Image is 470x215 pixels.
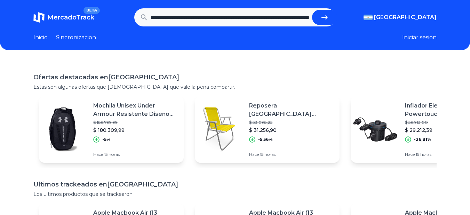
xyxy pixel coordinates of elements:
[93,102,178,118] p: Mochila Unisex Under Armour Resistente Diseño Calidad
[374,13,437,22] span: [GEOGRAPHIC_DATA]
[249,120,334,125] p: $ 33.098,25
[33,83,437,90] p: Estas son algunas ofertas que [DEMOGRAPHIC_DATA] que vale la pena compartir.
[39,105,88,154] img: Featured image
[258,137,273,142] p: -5,56%
[249,102,334,118] p: Reposera [GEOGRAPHIC_DATA] Plegable Aluminio Playa Camping Hogar
[364,13,437,22] button: [GEOGRAPHIC_DATA]
[249,152,334,157] p: Hace 15 horas
[33,12,94,23] a: MercadoTrackBETA
[414,137,431,142] p: -26,81%
[33,191,437,198] p: Los ultimos productos que se trackearon.
[195,105,244,154] img: Featured image
[402,33,437,42] button: Iniciar sesion
[93,152,178,157] p: Hace 15 horas
[33,180,437,189] h1: Ultimos trackeados en [GEOGRAPHIC_DATA]
[102,137,111,142] p: -5%
[83,7,100,14] span: BETA
[33,72,437,82] h1: Ofertas destacadas en [GEOGRAPHIC_DATA]
[39,96,184,163] a: Featured imageMochila Unisex Under Armour Resistente Diseño Calidad$ 189.799,99$ 180.309,99-5%Hac...
[47,14,94,21] span: MercadoTrack
[56,33,96,42] a: Sincronizacion
[93,120,178,125] p: $ 189.799,99
[195,96,340,163] a: Featured imageReposera [GEOGRAPHIC_DATA] Plegable Aluminio Playa Camping Hogar$ 33.098,25$ 31.256...
[33,33,48,42] a: Inicio
[351,105,399,154] img: Featured image
[93,127,178,134] p: $ 180.309,99
[364,15,373,20] img: Argentina
[33,12,45,23] img: MercadoTrack
[249,127,334,134] p: $ 31.256,90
